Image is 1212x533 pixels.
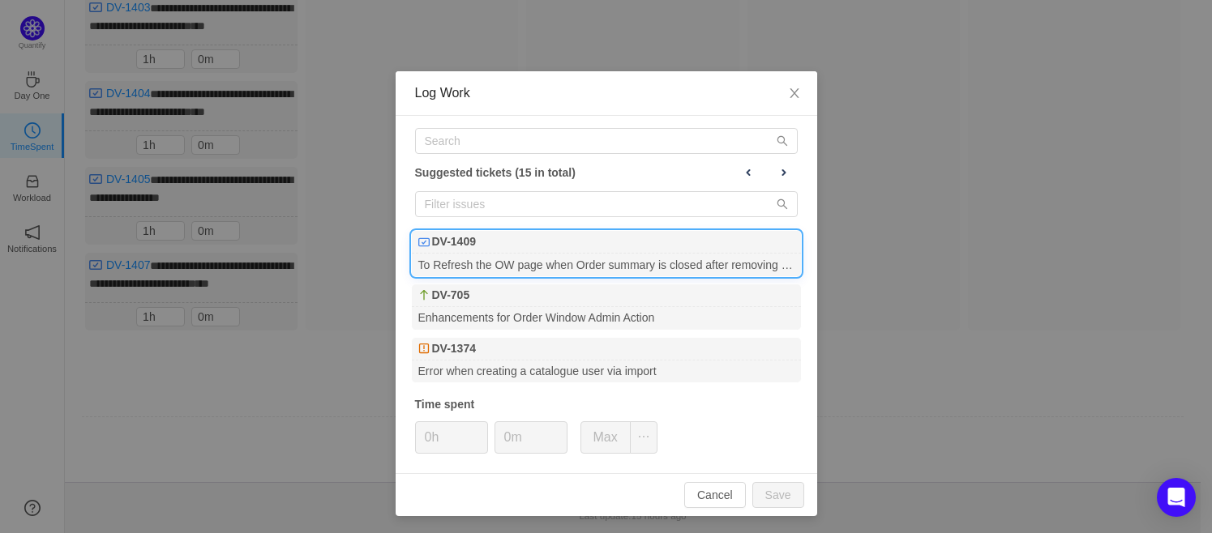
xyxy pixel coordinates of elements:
b: DV-1374 [432,340,476,357]
b: DV-705 [432,287,470,304]
img: Bug - Internal [418,343,430,354]
button: Max [580,421,631,454]
i: icon: close [788,87,801,100]
input: Filter issues [415,191,798,217]
div: Log Work [415,84,798,102]
div: Open Intercom Messenger [1157,478,1196,517]
div: Suggested tickets (15 in total) [415,162,798,183]
div: Time spent [415,396,798,413]
div: To Refresh the OW page when Order summary is closed after removing item or any other action [412,254,801,275]
img: Enhancement - Internal [418,289,430,301]
div: Error when creating a catalogue user via import [412,360,801,382]
img: Subtask [418,237,430,248]
button: Save [752,482,804,508]
i: icon: search [777,198,788,210]
button: Close [772,71,817,117]
div: Enhancements for Order Window Admin Action [412,307,801,329]
i: icon: search [777,135,788,147]
button: Cancel [684,482,746,508]
button: icon: ellipsis [630,421,657,454]
input: Search [415,128,798,154]
b: DV-1409 [432,233,476,250]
